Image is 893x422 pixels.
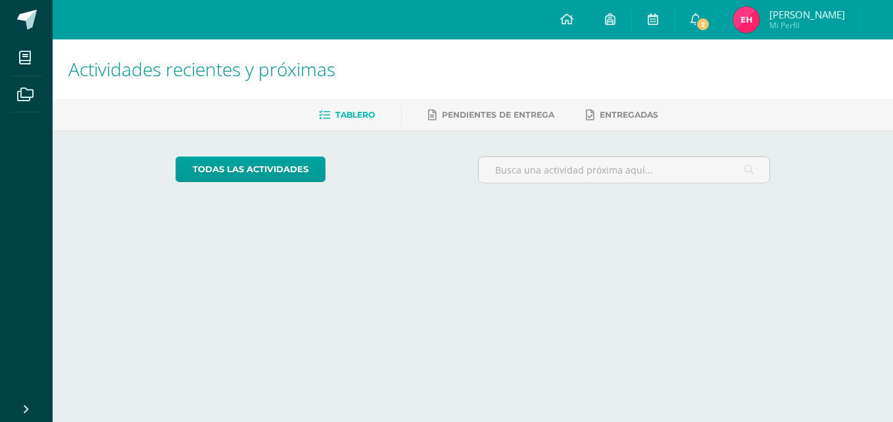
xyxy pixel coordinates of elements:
[68,57,335,82] span: Actividades recientes y próximas
[733,7,760,33] img: d4b66129577d83a89ca5a3984ab70184.png
[600,110,658,120] span: Entregadas
[769,8,845,21] span: [PERSON_NAME]
[428,105,554,126] a: Pendientes de entrega
[696,17,710,32] span: 2
[586,105,658,126] a: Entregadas
[176,156,326,182] a: todas las Actividades
[479,157,770,183] input: Busca una actividad próxima aquí...
[769,20,845,31] span: Mi Perfil
[442,110,554,120] span: Pendientes de entrega
[319,105,375,126] a: Tablero
[335,110,375,120] span: Tablero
